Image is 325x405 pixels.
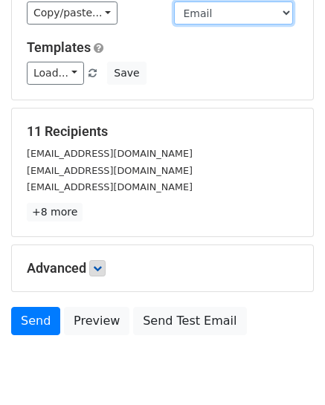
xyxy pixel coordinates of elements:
a: Preview [64,307,129,335]
a: Send [11,307,60,335]
a: Load... [27,62,84,85]
small: [EMAIL_ADDRESS][DOMAIN_NAME] [27,165,193,176]
small: [EMAIL_ADDRESS][DOMAIN_NAME] [27,181,193,192]
div: 聊天小工具 [251,334,325,405]
small: [EMAIL_ADDRESS][DOMAIN_NAME] [27,148,193,159]
button: Save [107,62,146,85]
a: Copy/paste... [27,1,118,25]
a: Send Test Email [133,307,246,335]
h5: 11 Recipients [27,123,298,140]
h5: Advanced [27,260,298,276]
iframe: Chat Widget [251,334,325,405]
a: +8 more [27,203,83,221]
a: Templates [27,39,91,55]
